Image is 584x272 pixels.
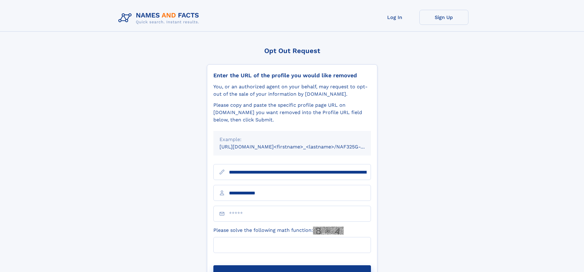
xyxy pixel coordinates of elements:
img: Logo Names and Facts [116,10,204,26]
div: Opt Out Request [207,47,377,55]
div: Example: [219,136,365,143]
a: Log In [370,10,419,25]
div: Please copy and paste the specific profile page URL on [DOMAIN_NAME] you want removed into the Pr... [213,102,371,124]
a: Sign Up [419,10,468,25]
small: [URL][DOMAIN_NAME]<firstname>_<lastname>/NAF325G-xxxxxxxx [219,144,383,150]
div: You, or an authorized agent on your behalf, may request to opt-out of the sale of your informatio... [213,83,371,98]
label: Please solve the following math function: [213,227,344,235]
div: Enter the URL of the profile you would like removed [213,72,371,79]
